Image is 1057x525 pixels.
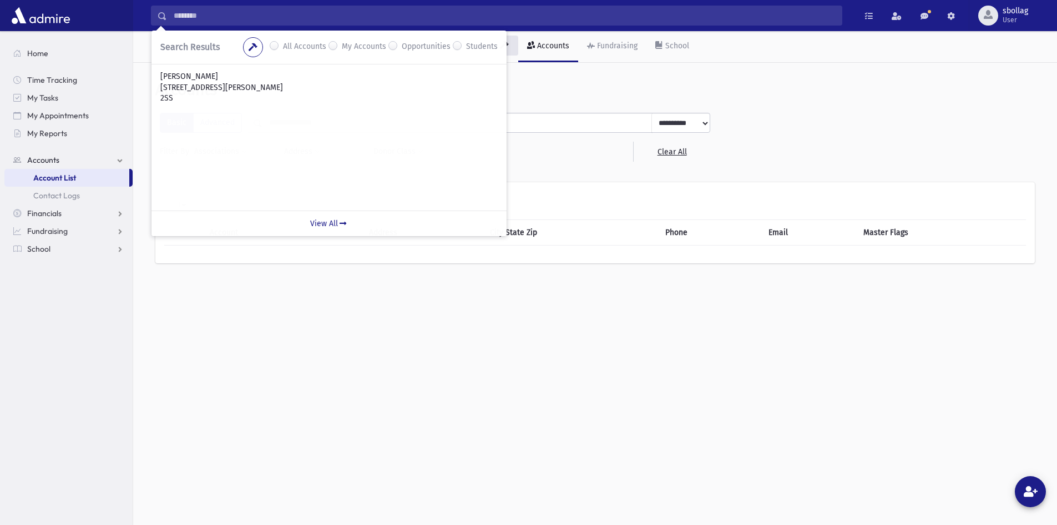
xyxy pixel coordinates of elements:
span: My Appointments [27,111,89,121]
th: Phone [659,220,762,246]
p: [PERSON_NAME] [160,71,498,82]
a: Fundraising [4,222,133,240]
div: Accounts [535,41,569,51]
a: Home [4,44,133,62]
a: My Tasks [4,89,133,107]
label: Students [466,41,498,54]
span: Account List [33,173,76,183]
a: School [646,31,698,62]
p: [STREET_ADDRESS][PERSON_NAME] [160,82,498,93]
a: My Reports [4,124,133,142]
a: Contact Logs [4,187,133,204]
a: Accounts [518,31,578,62]
span: Home [27,48,48,58]
a: My Appointments [4,107,133,124]
a: Financials [4,204,133,222]
label: My Accounts [342,41,386,54]
a: View All [151,211,507,236]
span: Financials [27,208,62,218]
a: Time Tracking [4,71,133,89]
a: School [4,240,133,258]
a: Accounts [4,151,133,169]
th: Email [762,220,857,246]
label: Opportunities [402,41,451,54]
div: School [663,41,689,51]
div: Fundraising [595,41,638,51]
span: Search Results [160,42,220,52]
span: Fundraising [27,226,68,236]
th: City State Zip [483,220,659,246]
span: Accounts [27,155,59,165]
span: My Tasks [27,93,58,103]
span: Contact Logs [33,191,80,201]
span: Time Tracking [27,75,77,85]
span: My Reports [27,128,67,138]
th: Master Flags [857,220,1026,246]
a: Clear All [633,142,710,162]
a: [PERSON_NAME] [STREET_ADDRESS][PERSON_NAME] 2SS [160,71,498,104]
p: 2SS [160,93,498,104]
span: User [1003,16,1028,24]
a: Account List [4,169,129,187]
a: Fundraising [578,31,646,62]
label: All Accounts [283,41,326,54]
input: Search [167,6,842,26]
span: School [27,244,50,254]
span: sbollag [1003,7,1028,16]
img: AdmirePro [9,4,73,27]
